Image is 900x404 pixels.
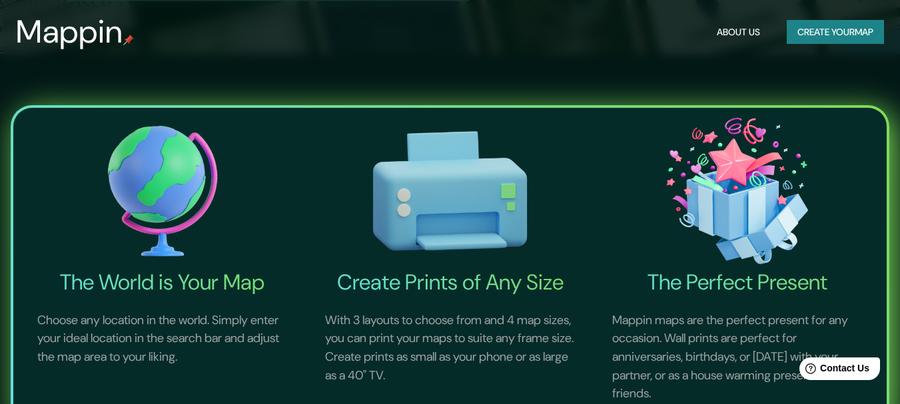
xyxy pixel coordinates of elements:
[21,113,304,269] img: The World is Your Map-icon
[596,113,879,269] img: The Perfect Present-icon
[309,113,592,269] img: Create Prints of Any Size-icon
[16,13,123,51] h3: Mappin
[21,296,304,383] p: Choose any location in the world. Simply enter your ideal location in the search bar and adjust t...
[309,296,592,401] p: With 3 layouts to choose from and 4 map sizes, you can print your maps to suite any frame size. C...
[787,20,884,45] button: Create yourmap
[123,35,134,45] img: mappin-pin
[596,269,879,296] h4: The Perfect Present
[21,269,304,296] h4: The World is Your Map
[711,20,765,45] button: About Us
[309,269,592,296] h4: Create Prints of Any Size
[781,352,885,389] iframe: Help widget launcher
